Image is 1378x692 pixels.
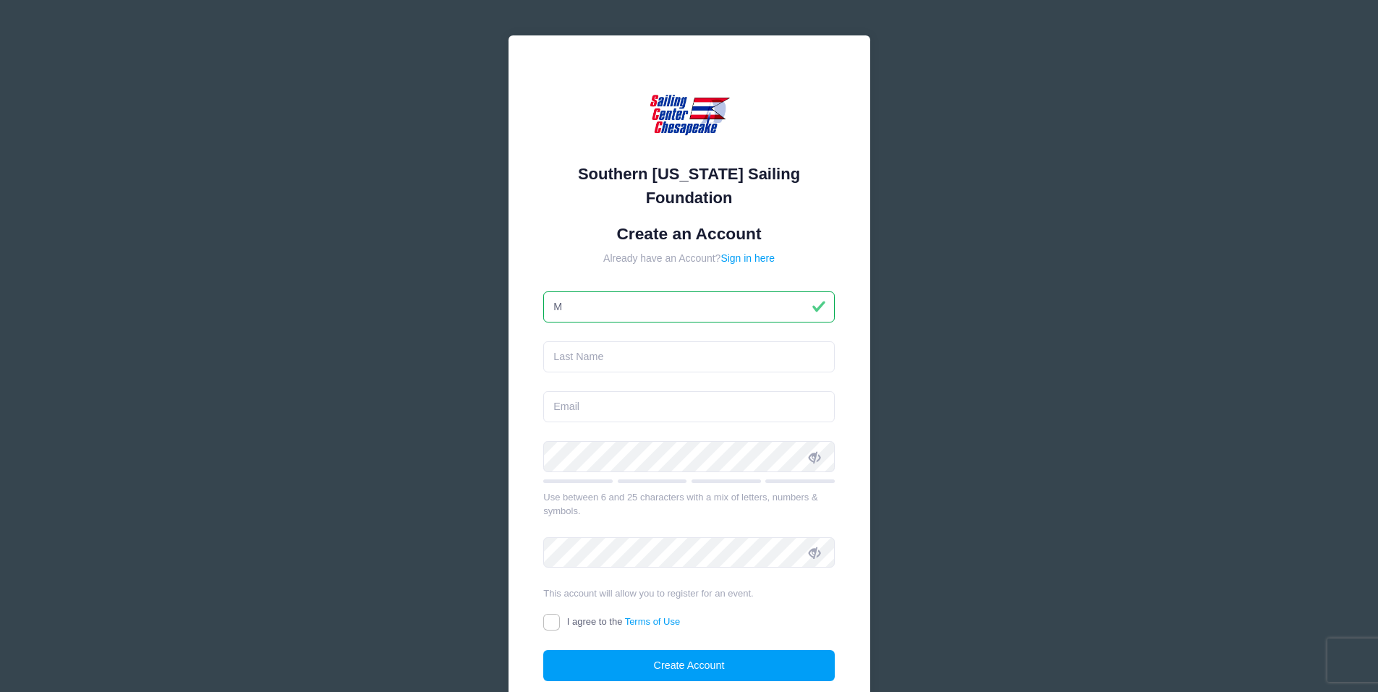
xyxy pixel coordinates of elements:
[567,616,680,627] span: I agree to the
[720,252,775,264] a: Sign in here
[543,650,835,681] button: Create Account
[543,251,835,266] div: Already have an Account?
[543,391,835,422] input: Email
[625,616,681,627] a: Terms of Use
[543,341,835,372] input: Last Name
[543,224,835,244] h1: Create an Account
[543,162,835,210] div: Southern [US_STATE] Sailing Foundation
[543,490,835,518] div: Use between 6 and 25 characters with a mix of letters, numbers & symbols.
[543,291,835,322] input: First Name
[646,71,733,158] img: Southern Maryland Sailing Foundation
[543,586,835,601] div: This account will allow you to register for an event.
[543,614,560,631] input: I agree to theTerms of Use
